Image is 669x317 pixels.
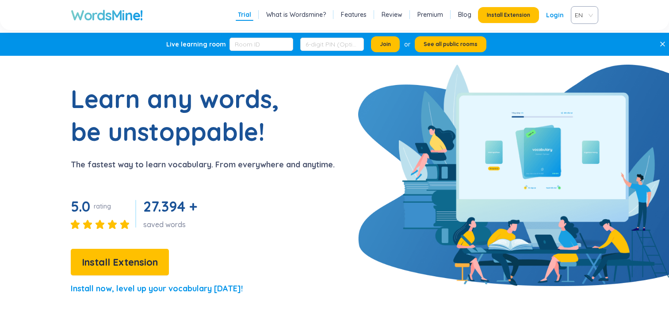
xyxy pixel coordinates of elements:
div: saved words [143,220,200,229]
a: Features [341,10,367,19]
span: VIE [575,8,591,22]
span: Install Extension [82,255,158,270]
a: Premium [417,10,443,19]
div: or [404,39,410,49]
div: rating [94,202,111,211]
span: See all public rooms [424,41,478,48]
span: Join [380,41,391,48]
button: See all public rooms [415,36,486,52]
input: Room ID [229,38,293,51]
button: Join [371,36,400,52]
span: Install Extension [487,12,530,19]
div: Live learning room [166,40,226,49]
p: Install now, level up your vocabulary [DATE]! [71,282,243,295]
input: 6-digit PIN (Optional) [300,38,364,51]
button: Install Extension [478,7,539,23]
a: WordsMine! [71,6,143,24]
h1: Learn any words, be unstoppable! [71,82,292,148]
a: Blog [458,10,471,19]
span: 27.394 + [143,197,197,215]
a: Login [546,7,564,23]
span: 5.0 [71,197,90,215]
button: Install Extension [71,249,169,275]
p: The fastest way to learn vocabulary. From everywhere and anytime. [71,158,335,171]
a: Trial [238,10,251,19]
a: What is Wordsmine? [266,10,326,19]
a: Review [382,10,402,19]
a: Install Extension [71,259,169,267]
